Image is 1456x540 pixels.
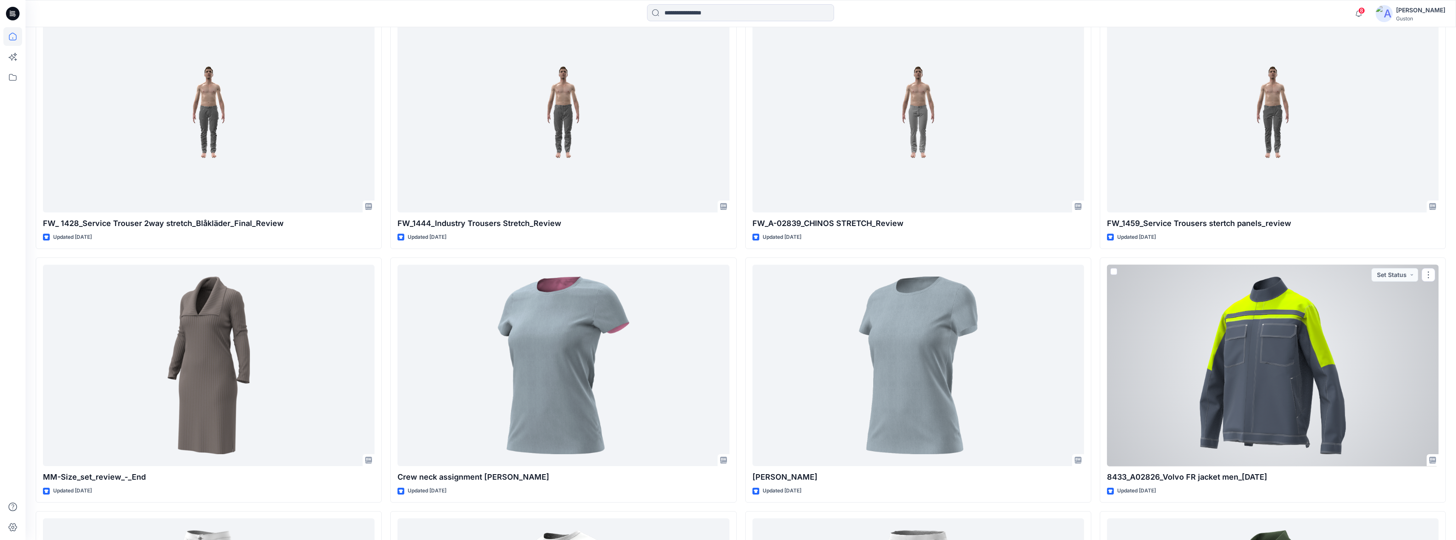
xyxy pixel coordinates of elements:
[752,218,1084,229] p: FW_A-02839_CHINOS STRETCH_Review
[1358,7,1365,14] span: 8
[1107,218,1439,229] p: FW_1459_Service Trousers stertch panels_review
[408,233,446,242] p: Updated [DATE]
[1117,233,1156,242] p: Updated [DATE]
[752,11,1084,212] a: FW_A-02839_CHINOS STRETCH_Review
[53,233,92,242] p: Updated [DATE]
[1396,5,1445,15] div: [PERSON_NAME]
[397,471,729,483] p: Crew neck assignment [PERSON_NAME]
[408,486,446,495] p: Updated [DATE]
[1117,486,1156,495] p: Updated [DATE]
[763,486,801,495] p: Updated [DATE]
[763,233,801,242] p: Updated [DATE]
[397,218,729,229] p: FW_1444_Industry Trousers Stretch_Review
[397,265,729,466] a: Crew neck assignment Nina
[43,265,375,466] a: MM-Size_set_review_-_End
[1396,15,1445,22] div: Guston
[1107,11,1439,212] a: FW_1459_Service Trousers stertch panels_review
[53,486,92,495] p: Updated [DATE]
[43,471,375,483] p: MM-Size_set_review_-_End
[43,11,375,212] a: FW_ 1428_Service Trouser 2way stretch_Blåkläder_Final_Review
[1107,471,1439,483] p: 8433_A02826_Volvo FR jacket men_[DATE]
[1107,265,1439,466] a: 8433_A02826_Volvo FR jacket men_2025-05-31
[752,265,1084,466] a: Shirley_Tshirt
[752,471,1084,483] p: [PERSON_NAME]
[397,11,729,212] a: FW_1444_Industry Trousers Stretch_Review
[1376,5,1393,22] img: avatar
[43,218,375,229] p: FW_ 1428_Service Trouser 2way stretch_Blåkläder_Final_Review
